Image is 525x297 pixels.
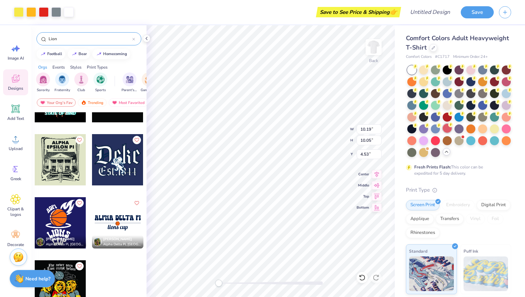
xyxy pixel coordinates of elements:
[55,88,70,93] span: Fraternity
[436,214,464,224] div: Transfers
[133,136,141,144] button: Like
[74,72,88,93] button: filter button
[4,206,27,217] span: Clipart & logos
[133,199,141,207] button: Like
[72,52,77,56] img: trend_line.gif
[442,200,475,210] div: Embroidery
[70,64,82,70] div: Styles
[75,262,84,270] button: Like
[46,242,83,247] span: Alpha Delta Pi, [GEOGRAPHIC_DATA][US_STATE][PERSON_NAME]
[93,72,107,93] div: filter for Sports
[141,88,157,93] span: Game Day
[453,54,488,60] span: Minimum Order: 24 +
[37,98,76,107] div: Your Org's Fav
[405,5,456,19] input: Untitled Design
[75,199,84,207] button: Like
[47,52,62,56] div: football
[141,72,157,93] div: filter for Game Day
[487,214,503,224] div: Foil
[406,34,509,52] span: Comfort Colors Adult Heavyweight T-Shirt
[97,76,105,84] img: Sports Image
[112,100,117,105] img: most_fav.gif
[406,214,434,224] div: Applique
[109,98,148,107] div: Most Favorited
[357,183,369,188] span: Middle
[75,136,84,144] button: Like
[122,72,137,93] div: filter for Parent's Weekend
[40,100,45,105] img: most_fav.gif
[55,72,70,93] button: filter button
[103,242,141,247] span: Alpha Delta Pi, [GEOGRAPHIC_DATA][US_STATE][PERSON_NAME]
[126,76,134,84] img: Parent's Weekend Image
[477,200,510,210] div: Digital Print
[406,54,432,60] span: Comfort Colors
[52,64,65,70] div: Events
[357,205,369,210] span: Bottom
[10,176,21,182] span: Greek
[48,35,132,42] input: Try "Alpha"
[46,237,75,242] span: [PERSON_NAME]
[414,164,500,176] div: This color can be expedited for 5 day delivery.
[78,52,87,56] div: bear
[103,52,127,56] div: homecoming
[55,72,70,93] div: filter for Fraternity
[36,72,50,93] div: filter for Sorority
[39,76,47,84] img: Sorority Image
[95,88,106,93] span: Sports
[464,256,508,291] img: Puff Ink
[81,100,86,105] img: trending.gif
[92,49,130,59] button: homecoming
[357,194,369,199] span: Top
[78,98,107,107] div: Trending
[93,72,107,93] button: filter button
[8,86,23,91] span: Designs
[58,76,66,84] img: Fraternity Image
[103,237,132,242] span: [PERSON_NAME]
[409,247,427,255] span: Standard
[36,72,50,93] button: filter button
[7,116,24,121] span: Add Text
[466,214,485,224] div: Vinyl
[357,172,369,177] span: Center
[414,164,451,170] strong: Fresh Prints Flash:
[369,58,378,64] div: Back
[36,49,65,59] button: football
[8,55,24,61] span: Image AI
[9,146,23,151] span: Upload
[318,7,399,17] div: Save to See Price & Shipping
[406,228,440,238] div: Rhinestones
[122,72,137,93] button: filter button
[145,76,153,84] img: Game Day Image
[215,280,222,287] div: Accessibility label
[367,40,381,54] img: Back
[141,72,157,93] button: filter button
[409,256,454,291] img: Standard
[435,54,450,60] span: # C1717
[25,276,50,282] strong: Need help?
[406,186,511,194] div: Print Type
[68,49,90,59] button: bear
[461,6,494,18] button: Save
[77,88,85,93] span: Club
[96,52,102,56] img: trend_line.gif
[37,88,50,93] span: Sorority
[38,64,47,70] div: Orgs
[464,247,478,255] span: Puff Ink
[74,72,88,93] div: filter for Club
[390,8,397,16] span: 👉
[77,76,85,84] img: Club Image
[122,88,137,93] span: Parent's Weekend
[40,52,46,56] img: trend_line.gif
[7,242,24,247] span: Decorate
[87,64,108,70] div: Print Types
[406,200,440,210] div: Screen Print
